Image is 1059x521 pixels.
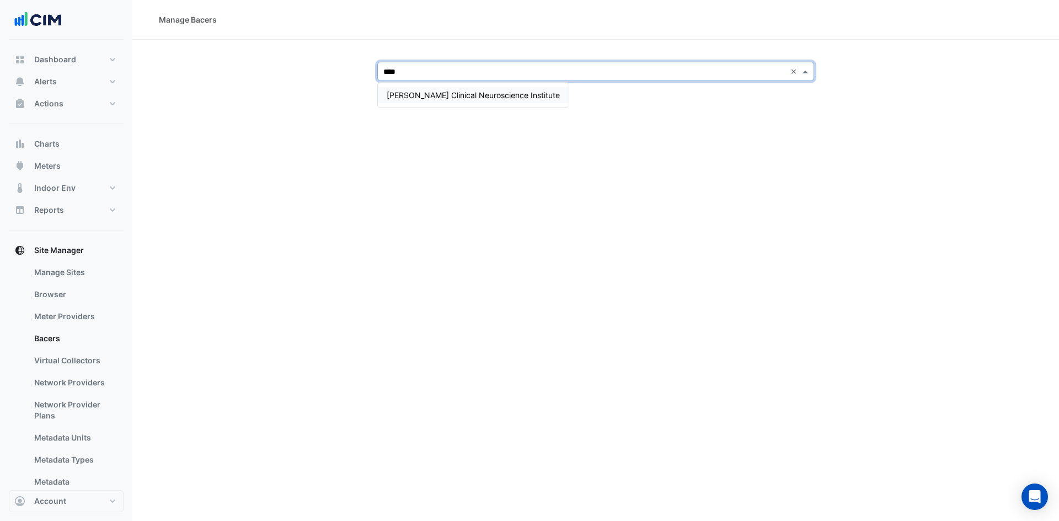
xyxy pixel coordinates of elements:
[14,160,25,171] app-icon: Meters
[25,261,124,283] a: Manage Sites
[34,496,66,507] span: Account
[14,138,25,149] app-icon: Charts
[25,449,124,471] a: Metadata Types
[14,54,25,65] app-icon: Dashboard
[25,283,124,305] a: Browser
[14,182,25,194] app-icon: Indoor Env
[34,76,57,87] span: Alerts
[25,394,124,427] a: Network Provider Plans
[34,98,63,109] span: Actions
[9,199,124,221] button: Reports
[25,471,124,493] a: Metadata
[790,66,800,77] span: Clear
[159,14,217,25] div: Manage Bacers
[34,182,76,194] span: Indoor Env
[9,71,124,93] button: Alerts
[25,305,124,327] a: Meter Providers
[9,155,124,177] button: Meters
[9,239,124,261] button: Site Manager
[9,93,124,115] button: Actions
[34,138,60,149] span: Charts
[14,245,25,256] app-icon: Site Manager
[25,350,124,372] a: Virtual Collectors
[377,82,569,108] ng-dropdown-panel: Options list
[14,205,25,216] app-icon: Reports
[25,372,124,394] a: Network Providers
[1021,484,1048,510] div: Open Intercom Messenger
[14,98,25,109] app-icon: Actions
[387,90,560,100] span: [PERSON_NAME] Clinical Neuroscience Institute
[34,245,84,256] span: Site Manager
[25,327,124,350] a: Bacers
[9,177,124,199] button: Indoor Env
[34,205,64,216] span: Reports
[14,76,25,87] app-icon: Alerts
[34,160,61,171] span: Meters
[34,54,76,65] span: Dashboard
[9,49,124,71] button: Dashboard
[25,427,124,449] a: Metadata Units
[9,133,124,155] button: Charts
[9,490,124,512] button: Account
[13,9,63,31] img: Company Logo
